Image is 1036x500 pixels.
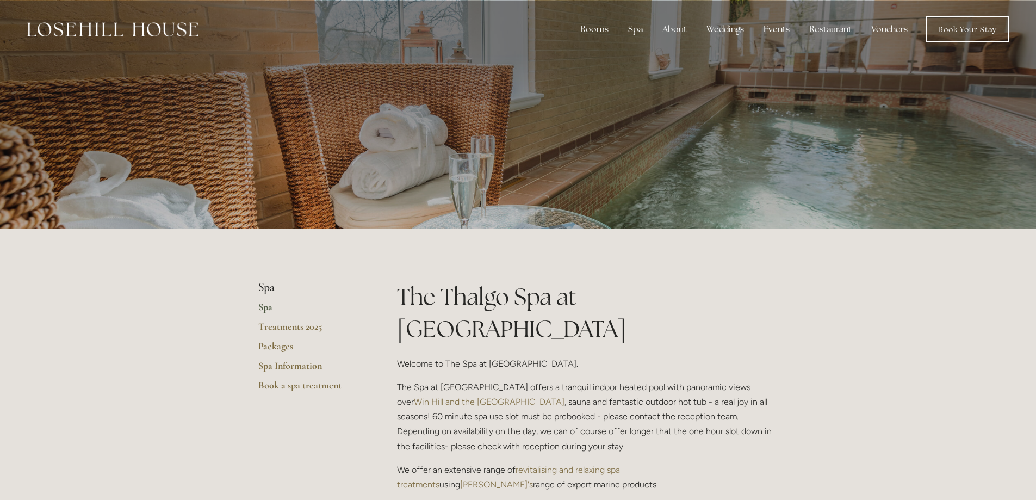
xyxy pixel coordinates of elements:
a: Book Your Stay [926,16,1009,42]
div: Rooms [572,18,617,40]
a: Win Hill and the [GEOGRAPHIC_DATA] [414,397,564,407]
p: The Spa at [GEOGRAPHIC_DATA] offers a tranquil indoor heated pool with panoramic views over , sau... [397,380,778,454]
h1: The Thalgo Spa at [GEOGRAPHIC_DATA] [397,281,778,345]
div: Restaurant [801,18,860,40]
p: We offer an extensive range of using range of expert marine products. [397,462,778,492]
div: Events [755,18,798,40]
div: Spa [619,18,652,40]
li: Spa [258,281,362,295]
a: Treatments 2025 [258,320,362,340]
img: Losehill House [27,22,198,36]
p: Welcome to The Spa at [GEOGRAPHIC_DATA]. [397,356,778,371]
a: Spa Information [258,360,362,379]
div: Weddings [698,18,753,40]
div: About [654,18,696,40]
a: Packages [258,340,362,360]
a: Vouchers [863,18,916,40]
a: Book a spa treatment [258,379,362,399]
a: Spa [258,301,362,320]
a: [PERSON_NAME]'s [460,479,533,490]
